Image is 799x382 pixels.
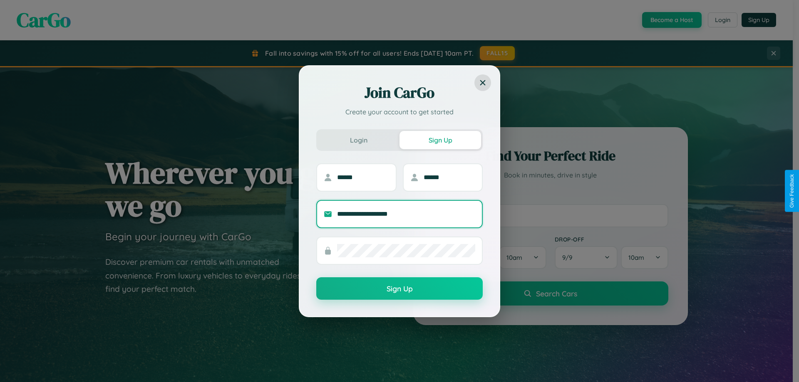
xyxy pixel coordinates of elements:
button: Sign Up [399,131,481,149]
button: Sign Up [316,277,483,300]
div: Give Feedback [789,174,795,208]
button: Login [318,131,399,149]
h2: Join CarGo [316,83,483,103]
p: Create your account to get started [316,107,483,117]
